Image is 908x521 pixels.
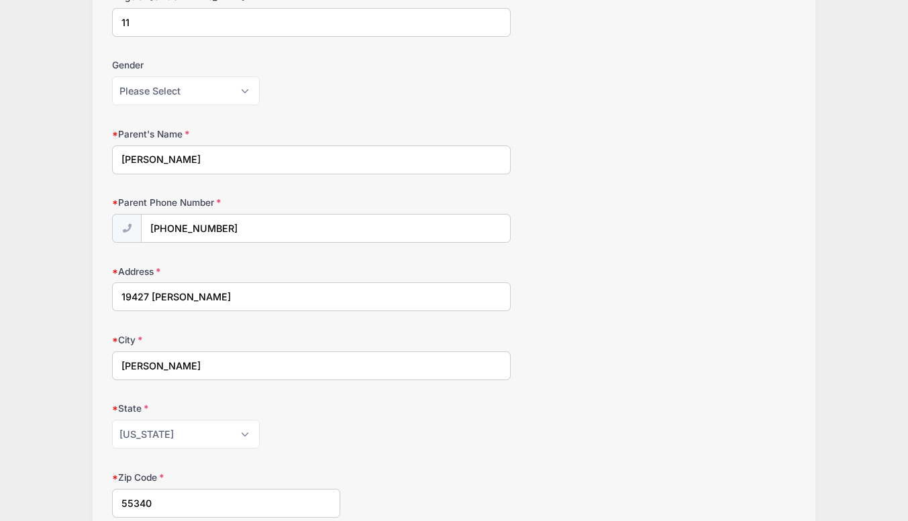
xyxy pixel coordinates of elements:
label: Parent's Name [112,127,340,141]
input: xxxxx [112,489,340,518]
label: Parent Phone Number [112,196,340,209]
label: City [112,333,340,347]
input: (xxx) xxx-xxxx [141,214,511,243]
label: Zip Code [112,471,340,484]
label: Gender [112,58,340,72]
label: State [112,402,340,415]
label: Address [112,265,340,278]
